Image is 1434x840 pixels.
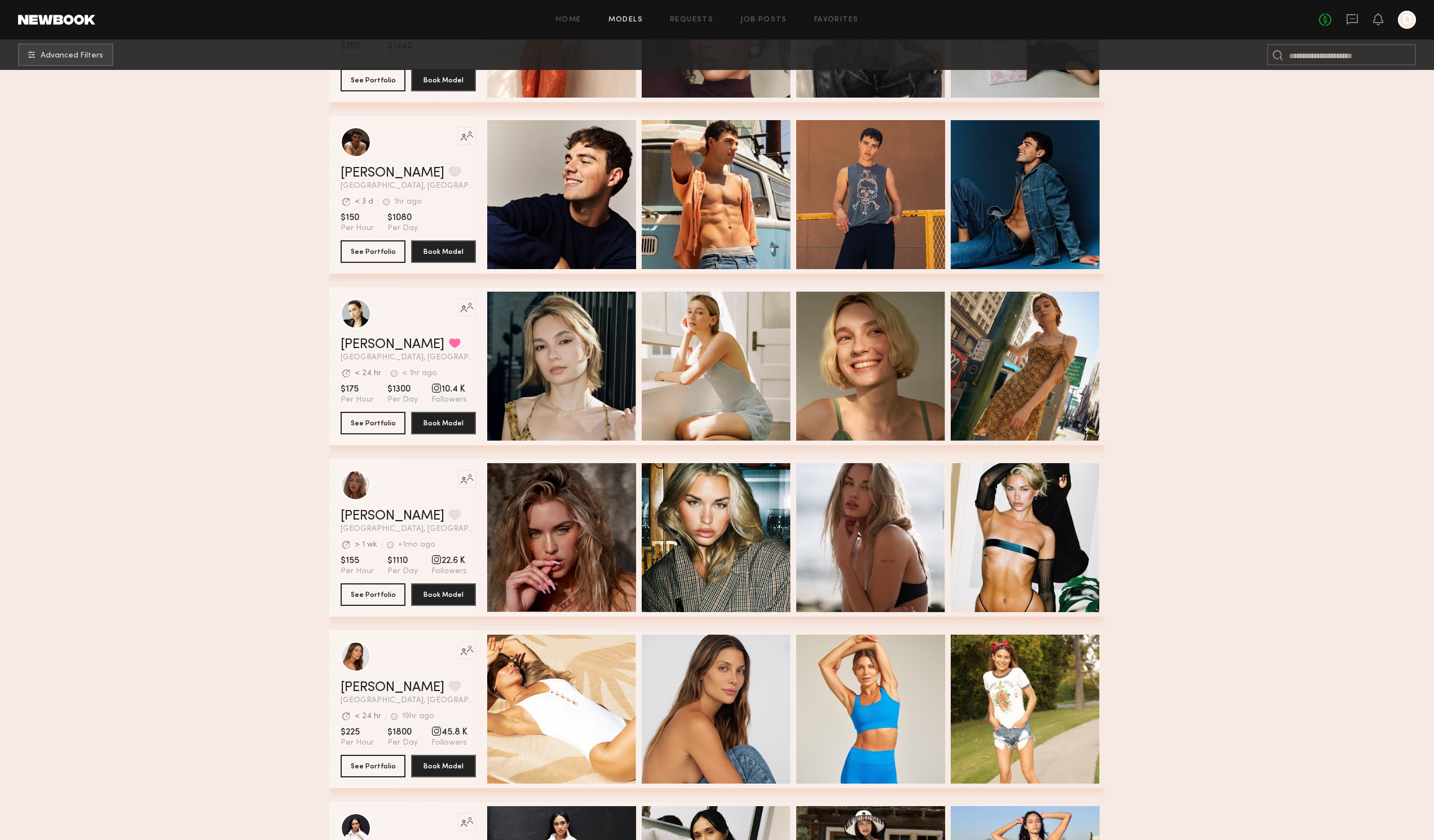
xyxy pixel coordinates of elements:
div: < 24 hr [355,713,381,720]
button: Book Model [411,412,476,434]
a: [PERSON_NAME] [341,681,444,694]
span: 10.4 K [431,384,467,395]
a: Requests [670,16,713,24]
span: $155 [341,555,374,566]
button: Advanced Filters [18,43,113,66]
span: Per Day [387,566,418,577]
a: Favorites [814,16,859,24]
button: Book Model [411,755,476,777]
span: Advanced Filters [41,52,103,60]
span: Per Hour [341,738,374,748]
span: $1300 [387,384,418,395]
span: Per Hour [341,395,374,405]
span: Per Hour [341,223,374,234]
button: See Portfolio [341,412,405,434]
div: 19hr ago [402,713,434,720]
a: Home [556,16,581,24]
span: Per Day [387,395,418,405]
button: Book Model [411,69,476,91]
span: Per Day [387,223,418,234]
div: 1hr ago [394,198,422,206]
button: See Portfolio [341,69,405,91]
span: [GEOGRAPHIC_DATA], [GEOGRAPHIC_DATA] [341,354,476,362]
div: < 24 hr [355,370,381,377]
button: See Portfolio [341,755,405,777]
div: > 1 wk [355,541,377,549]
button: See Portfolio [341,240,405,263]
span: $225 [341,727,374,738]
span: Followers [431,566,467,577]
span: Followers [431,395,467,405]
a: D [1398,11,1416,29]
span: [GEOGRAPHIC_DATA], [GEOGRAPHIC_DATA] [341,182,476,190]
a: Job Posts [740,16,787,24]
a: [PERSON_NAME] [341,338,444,351]
span: $175 [341,384,374,395]
button: Book Model [411,583,476,606]
button: Book Model [411,240,476,263]
a: [PERSON_NAME] [341,509,444,523]
span: 22.6 K [431,555,467,566]
a: [PERSON_NAME] [341,166,444,180]
span: Followers [431,738,467,748]
span: [GEOGRAPHIC_DATA], [GEOGRAPHIC_DATA] [341,525,476,533]
span: $1110 [387,555,418,566]
div: < 3 d [355,198,373,206]
div: +1mo ago [398,541,435,549]
span: Per Hour [341,566,374,577]
a: Models [608,16,643,24]
span: [GEOGRAPHIC_DATA], [GEOGRAPHIC_DATA] [341,697,476,705]
span: $1800 [387,727,418,738]
span: $1080 [387,212,418,223]
span: Per Day [387,738,418,748]
button: See Portfolio [341,583,405,606]
div: < 1hr ago [402,370,437,377]
span: 45.8 K [431,727,467,738]
span: $150 [341,212,374,223]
